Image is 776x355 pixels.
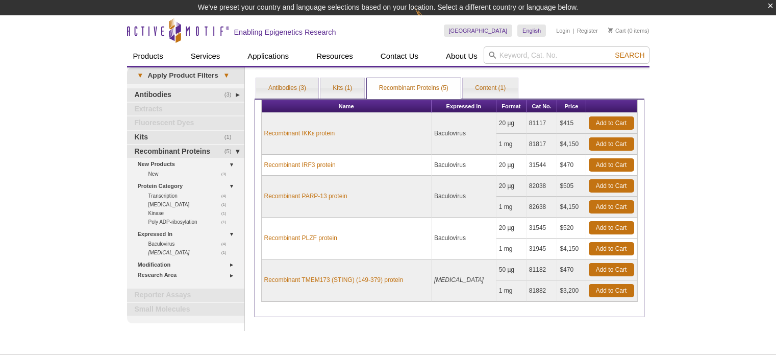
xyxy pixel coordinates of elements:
[127,67,244,84] a: ▾Apply Product Filters▾
[127,145,244,158] a: (5)Recombinant Proteins
[221,192,232,200] span: (4)
[557,197,586,218] td: $4,150
[557,239,586,259] td: $4,150
[434,276,484,283] i: [MEDICAL_DATA]
[557,259,586,280] td: $470
[185,46,227,66] a: Services
[527,100,558,113] th: Cat No.
[496,280,527,301] td: 1 mg
[127,131,244,144] a: (1)Kits
[148,250,190,255] i: [MEDICAL_DATA]
[517,25,546,37] a: English
[573,25,574,37] li: |
[496,134,527,155] td: 1 mg
[148,209,232,218] a: (1)Kinase
[557,176,586,197] td: $505
[527,239,558,259] td: 31945
[527,113,558,134] td: 81117
[221,218,232,226] span: (1)
[496,218,527,239] td: 20 µg
[608,28,613,33] img: Your Cart
[496,155,527,176] td: 20 µg
[374,46,424,66] a: Contact Us
[241,46,295,66] a: Applications
[556,27,570,34] a: Login
[444,25,513,37] a: [GEOGRAPHIC_DATA]
[589,263,634,276] a: Add to Cart
[608,27,626,34] a: Cart
[527,280,558,301] td: 81882
[496,259,527,280] td: 50 µg
[264,192,347,201] a: Recombinant PARP-13 protein
[589,221,634,234] a: Add to Cart
[132,71,148,80] span: ▾
[463,78,518,99] a: Content (1)
[127,88,244,102] a: (3)Antibodies
[589,179,634,193] a: Add to Cart
[527,134,558,155] td: 81817
[127,46,169,66] a: Products
[440,46,484,66] a: About Us
[320,78,364,99] a: Kits (1)
[557,134,586,155] td: $4,150
[264,275,404,285] a: Recombinant TMEM173 (STING) (149-379) protein
[224,131,237,144] span: (1)
[224,145,237,158] span: (5)
[148,218,232,226] a: (1)Poly ADP-ribosylation
[589,200,634,214] a: Add to Cart
[148,192,232,200] a: (4)Transcription
[557,218,586,239] td: $520
[221,200,232,209] span: (1)
[496,113,527,134] td: 20 µg
[264,233,337,243] a: Recombinant PLZF protein
[432,155,496,176] td: Baculovirus
[138,181,238,192] a: Protein Category
[496,100,527,113] th: Format
[221,248,232,257] span: (1)
[367,78,461,99] a: Recombinant Proteins (5)
[127,303,244,316] a: Small Molecules
[224,88,237,102] span: (3)
[256,78,318,99] a: Antibodies (3)
[557,155,586,176] td: $470
[589,116,634,130] a: Add to Cart
[148,240,232,248] a: (4)Baculovirus
[262,100,432,113] th: Name
[264,160,336,170] a: Recombinant IRF3 protein
[496,197,527,218] td: 1 mg
[557,280,586,301] td: $3,200
[557,113,586,134] td: $415
[577,27,598,34] a: Register
[612,51,647,60] button: Search
[527,259,558,280] td: 81182
[432,176,496,218] td: Baculovirus
[148,200,232,209] a: (1)[MEDICAL_DATA]
[138,270,238,280] a: Research Area
[138,159,238,170] a: New Products
[496,176,527,197] td: 20 µg
[148,170,232,178] a: (3)New
[127,289,244,302] a: Reporter Assays
[432,113,496,155] td: Baculovirus
[221,170,232,178] span: (3)
[615,51,644,59] span: Search
[527,176,558,197] td: 82038
[589,158,634,172] a: Add to Cart
[264,129,335,138] a: Recombinant IKKε protein
[148,248,232,257] a: (1) [MEDICAL_DATA]
[138,229,238,240] a: Expressed In
[432,218,496,259] td: Baculovirus
[484,46,649,64] input: Keyword, Cat. No.
[310,46,359,66] a: Resources
[415,8,442,32] img: Change Here
[496,239,527,259] td: 1 mg
[432,100,496,113] th: Expressed In
[218,71,234,80] span: ▾
[589,284,634,297] a: Add to Cart
[221,209,232,218] span: (1)
[127,103,244,116] a: Extracts
[127,116,244,130] a: Fluorescent Dyes
[234,28,336,37] h2: Enabling Epigenetics Research
[557,100,586,113] th: Price
[589,137,634,151] a: Add to Cart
